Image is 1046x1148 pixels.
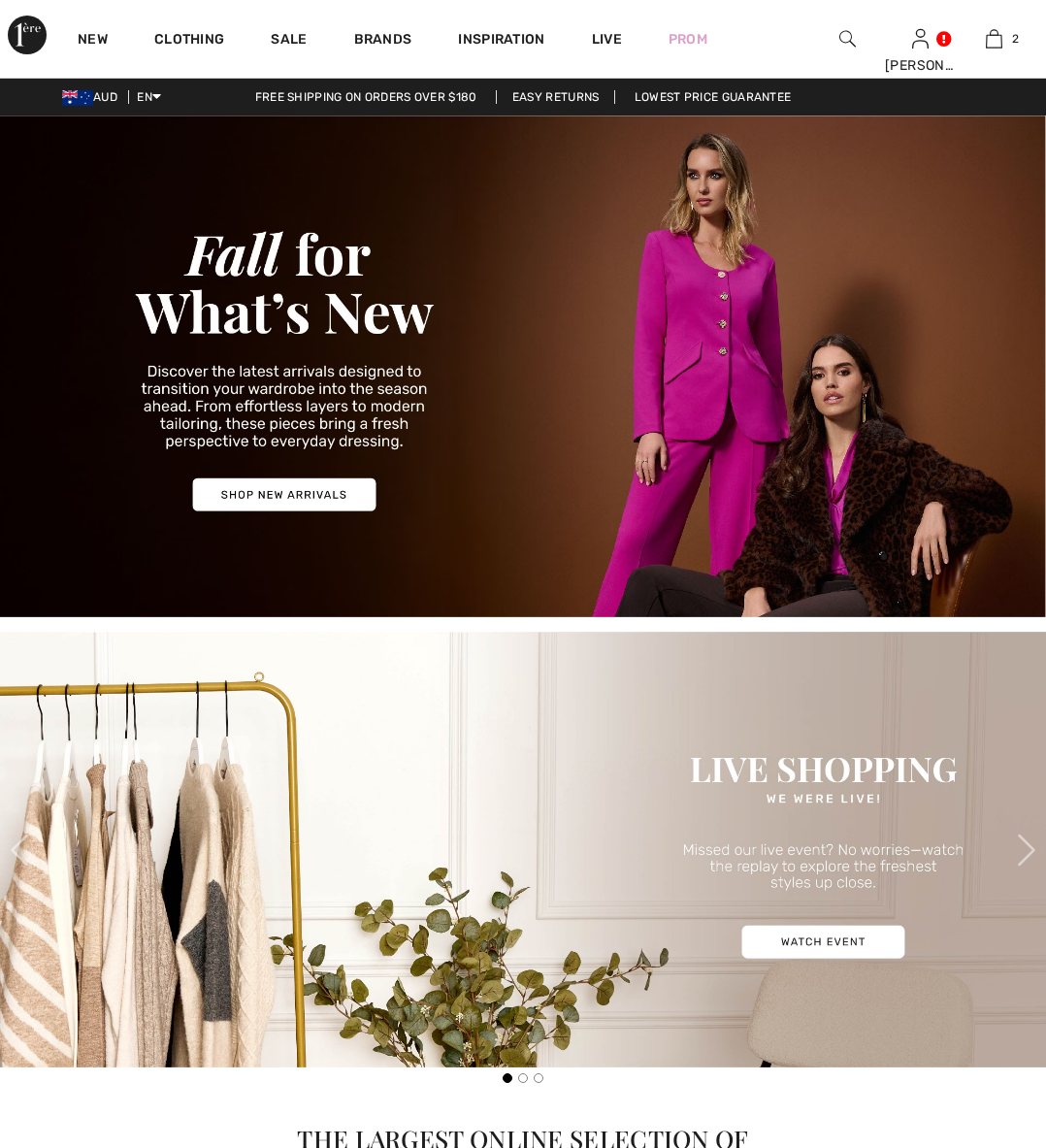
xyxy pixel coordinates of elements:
a: Easy Returns [496,90,616,104]
a: Lowest Price Guarantee [619,90,807,104]
div: [PERSON_NAME] [885,55,956,76]
img: 1ère Avenue [8,16,47,54]
button: Slide 1 [503,1073,512,1083]
button: Slide 2 [518,1073,528,1083]
a: Clothing [154,31,224,51]
a: Sign In [912,29,929,48]
img: Australian Dollar [62,90,93,106]
a: Prom [669,29,707,49]
button: Slide 3 [534,1073,543,1083]
img: My Info [912,27,929,50]
a: Free shipping on orders over $180 [240,90,493,104]
img: search the website [839,27,856,50]
img: My Bag [986,27,1002,50]
a: Brands [354,31,412,51]
a: 2 [959,27,1030,50]
span: 2 [1012,30,1019,48]
span: AUD [62,90,125,104]
a: Live [592,29,622,49]
span: EN [137,90,161,104]
span: Inspiration [458,31,544,51]
a: Sale [271,31,307,51]
a: New [78,31,108,51]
